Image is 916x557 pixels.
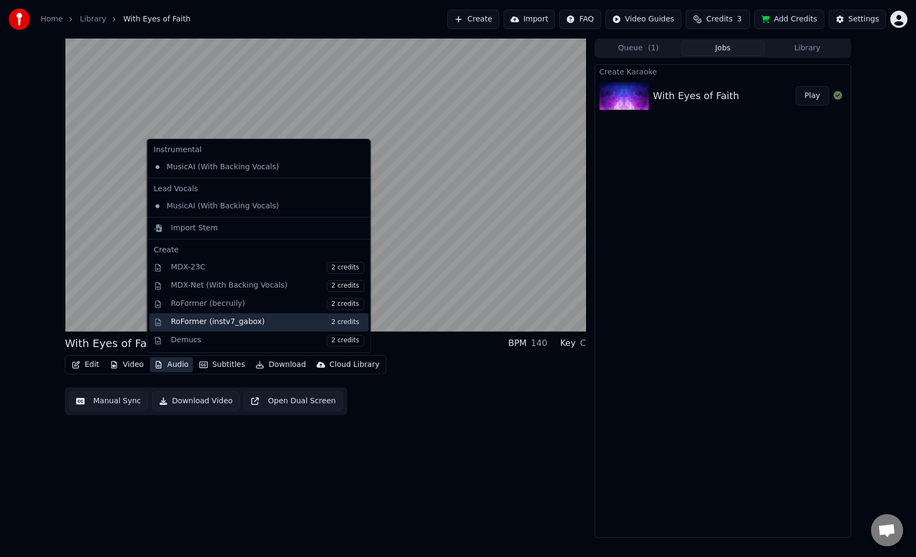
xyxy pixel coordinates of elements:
[329,359,379,370] div: Cloud Library
[326,298,364,310] span: 2 credits
[171,335,364,347] div: Demucs
[149,159,352,176] div: MusicAI (With Backing Vocals)
[251,357,310,372] button: Download
[149,198,352,215] div: MusicAI (With Backing Vocals)
[653,88,739,103] div: With Eyes of Faith
[123,14,190,25] span: With Eyes of Faith
[149,141,369,159] div: Instrumental
[765,41,850,56] button: Library
[754,10,824,29] button: Add Credits
[154,245,364,255] div: Create
[737,14,742,25] span: 3
[326,280,364,292] span: 2 credits
[706,14,732,25] span: Credits
[829,10,886,29] button: Settings
[171,317,364,328] div: RoFormer (instv7_gabox)
[596,41,681,56] button: Queue
[152,392,239,411] button: Download Video
[605,10,681,29] button: Video Guides
[504,10,555,29] button: Import
[681,41,765,56] button: Jobs
[149,180,369,198] div: Lead Vocals
[508,337,527,350] div: BPM
[171,280,364,292] div: MDX-Net (With Backing Vocals)
[106,357,148,372] button: Video
[326,317,364,328] span: 2 credits
[65,336,161,351] div: With Eyes of Faith
[67,357,103,372] button: Edit
[849,14,879,25] div: Settings
[244,392,343,411] button: Open Dual Screen
[195,357,249,372] button: Subtitles
[560,337,576,350] div: Key
[171,298,364,310] div: RoFormer (becruily)
[69,392,148,411] button: Manual Sync
[447,10,499,29] button: Create
[686,10,750,29] button: Credits3
[41,14,191,25] nav: breadcrumb
[795,86,829,106] button: Play
[171,223,218,234] div: Import Stem
[326,262,364,274] span: 2 credits
[9,9,30,30] img: youka
[580,337,586,350] div: C
[326,335,364,347] span: 2 credits
[150,357,193,372] button: Audio
[41,14,63,25] a: Home
[871,514,903,546] a: Open chat
[559,10,600,29] button: FAQ
[171,262,364,274] div: MDX-23C
[80,14,106,25] a: Library
[648,43,659,54] span: ( 1 )
[531,337,547,350] div: 140
[595,65,851,78] div: Create Karaoke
